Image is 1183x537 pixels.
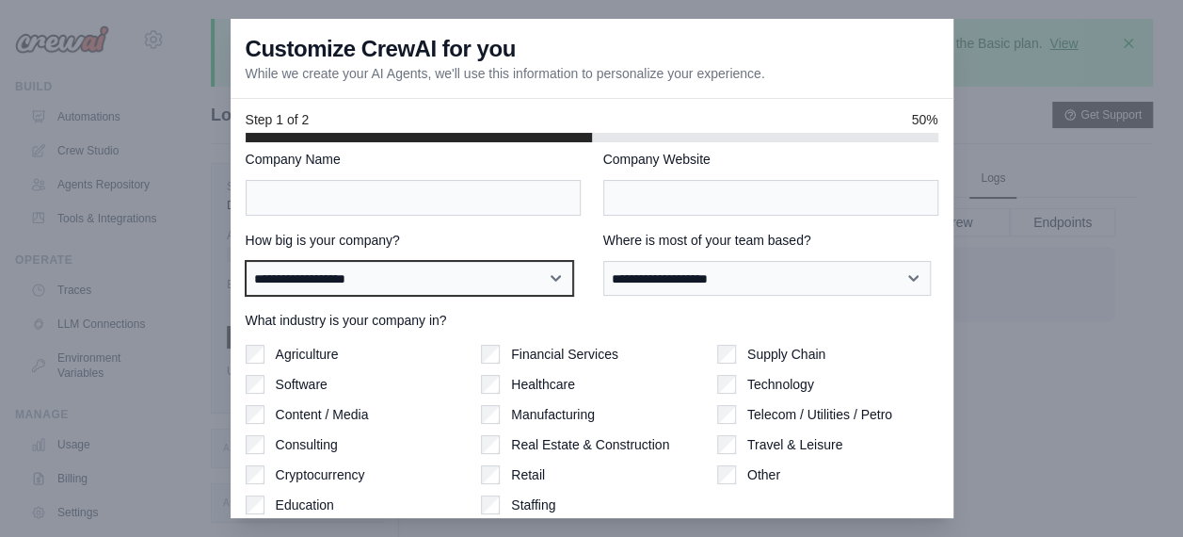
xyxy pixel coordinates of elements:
[511,496,555,514] label: Staffing
[246,231,581,250] label: How big is your company?
[511,405,595,424] label: Manufacturing
[276,405,369,424] label: Content / Media
[246,34,516,64] h3: Customize CrewAI for you
[511,345,618,364] label: Financial Services
[246,110,310,129] span: Step 1 of 2
[276,345,339,364] label: Agriculture
[246,64,765,83] p: While we create your AI Agents, we'll use this information to personalize your experience.
[747,345,825,364] label: Supply Chain
[747,375,814,394] label: Technology
[276,496,334,514] label: Education
[603,231,938,250] label: Where is most of your team based?
[511,435,669,454] label: Real Estate & Construction
[246,311,938,330] label: What industry is your company in?
[276,435,338,454] label: Consulting
[511,375,575,394] label: Healthcare
[276,375,328,394] label: Software
[276,465,365,484] label: Cryptocurrency
[1089,447,1183,537] iframe: Chat Widget
[603,150,938,169] label: Company Website
[747,465,780,484] label: Other
[747,435,842,454] label: Travel & Leisure
[747,405,892,424] label: Telecom / Utilities / Petro
[511,465,545,484] label: Retail
[246,150,581,169] label: Company Name
[911,110,937,129] span: 50%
